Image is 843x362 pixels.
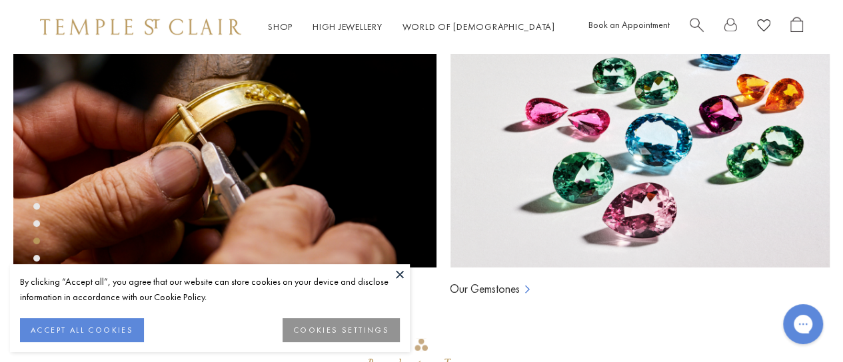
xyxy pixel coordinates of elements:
[588,19,670,31] a: Book an Appointment
[20,318,144,342] button: ACCEPT ALL COOKIES
[268,19,555,35] nav: Main navigation
[268,21,293,33] a: ShopShop
[283,318,400,342] button: COOKIES SETTINGS
[20,274,400,305] div: By clicking “Accept all”, you agree that our website can store cookies on your device and disclos...
[690,17,704,37] a: Search
[776,299,830,349] iframe: Gorgias live chat messenger
[450,281,520,297] a: Our Gemstones
[403,21,555,33] a: World of [DEMOGRAPHIC_DATA]World of [DEMOGRAPHIC_DATA]
[33,200,40,272] div: Product gallery navigation
[757,17,770,37] a: View Wishlist
[313,21,383,33] a: High JewelleryHigh Jewellery
[790,17,803,37] a: Open Shopping Bag
[40,19,241,35] img: Temple St. Clair
[13,1,436,268] img: Ball Chains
